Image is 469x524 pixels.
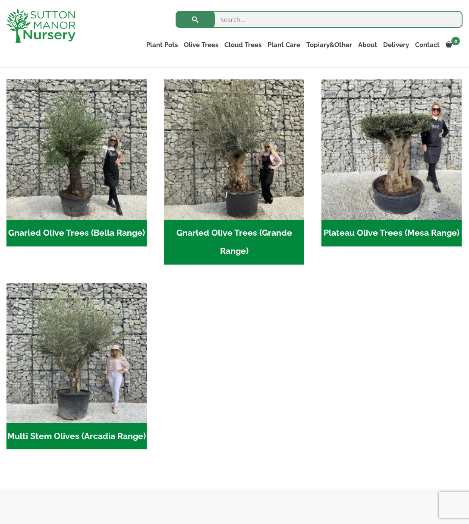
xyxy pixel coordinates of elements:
a: Visit product category Plateau Olive Trees (Mesa Range) [321,79,462,246]
a: Plant Pots [143,39,181,51]
a: Contact [412,39,443,51]
img: Gnarled Olive Trees (Bella Range) [6,79,147,220]
img: Gnarled Olive Trees (Grande Range) [164,79,304,220]
img: logo [6,9,76,43]
a: Topiary&Other [303,39,355,51]
a: Cloud Trees [221,39,264,51]
h2: Gnarled Olive Trees (Grande Range) [164,220,304,265]
a: Olive Trees [181,39,221,51]
input: Search... [176,11,463,28]
a: Visit product category Gnarled Olive Trees (Bella Range) [6,79,147,246]
a: About [355,39,380,51]
a: 0 [443,39,463,51]
a: Visit product category Gnarled Olive Trees (Grande Range) [164,79,304,265]
h2: Plateau Olive Trees (Mesa Range) [321,220,462,246]
a: Plant Care [264,39,303,51]
img: Multi Stem Olives (Arcadia Range) [6,283,147,423]
a: Delivery [380,39,412,51]
a: Visit product category Multi Stem Olives (Arcadia Range) [6,283,147,450]
img: Plateau Olive Trees (Mesa Range) [321,79,462,220]
h2: Multi Stem Olives (Arcadia Range) [6,423,147,450]
span: 0 [451,37,460,45]
h2: Gnarled Olive Trees (Bella Range) [6,220,147,246]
